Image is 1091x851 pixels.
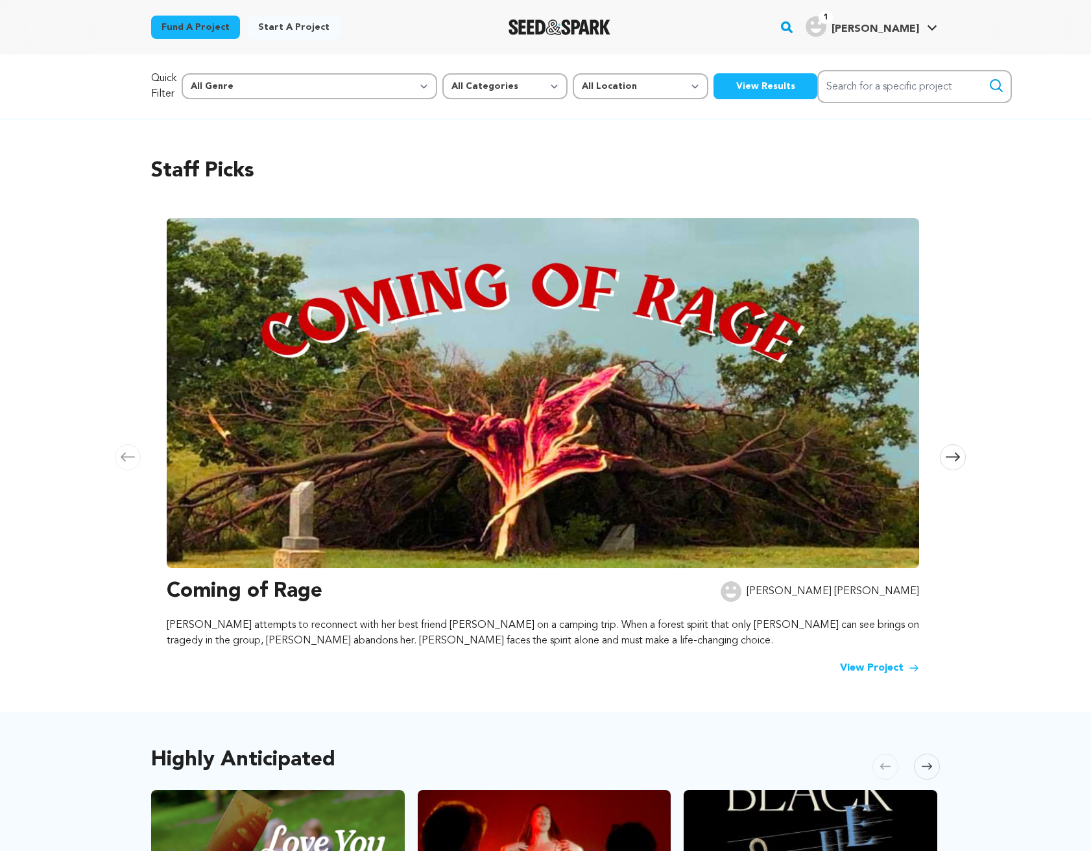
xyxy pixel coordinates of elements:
h3: Coming of Rage [167,576,322,607]
h2: Staff Picks [151,156,940,187]
span: [PERSON_NAME] [832,24,919,34]
button: View Results [713,73,817,99]
a: Fund a project [151,16,240,39]
a: Seed&Spark Homepage [509,19,610,35]
h2: Highly Anticipated [151,751,335,769]
img: Coming of Rage image [167,218,919,568]
p: Quick Filter [151,71,176,102]
a: Start a project [248,16,340,39]
img: user.png [721,581,741,602]
p: [PERSON_NAME] [PERSON_NAME] [747,584,919,599]
a: Corey P.'s Profile [803,14,940,37]
span: Corey P.'s Profile [803,14,940,41]
p: [PERSON_NAME] attempts to reconnect with her best friend [PERSON_NAME] on a camping trip. When a ... [167,617,919,649]
img: Seed&Spark Logo Dark Mode [509,19,610,35]
span: 1 [819,11,833,24]
input: Search for a specific project [817,70,1012,103]
div: Corey P.'s Profile [806,16,919,37]
img: user.png [806,16,826,37]
a: View Project [840,660,919,676]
